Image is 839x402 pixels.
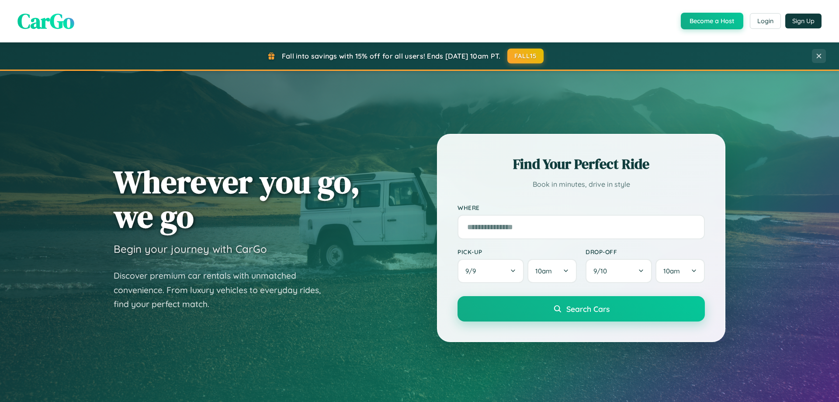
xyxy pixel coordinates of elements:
[458,259,524,283] button: 9/9
[465,267,480,275] span: 9 / 9
[663,267,680,275] span: 10am
[681,13,743,29] button: Become a Host
[527,259,577,283] button: 10am
[114,242,267,255] h3: Begin your journey with CarGo
[458,154,705,174] h2: Find Your Perfect Ride
[593,267,611,275] span: 9 / 10
[458,178,705,191] p: Book in minutes, drive in style
[507,49,544,63] button: FALL15
[458,248,577,255] label: Pick-up
[17,7,74,35] span: CarGo
[535,267,552,275] span: 10am
[282,52,501,60] span: Fall into savings with 15% off for all users! Ends [DATE] 10am PT.
[586,259,652,283] button: 9/10
[458,296,705,322] button: Search Cars
[750,13,781,29] button: Login
[566,304,610,314] span: Search Cars
[655,259,705,283] button: 10am
[114,164,360,234] h1: Wherever you go, we go
[785,14,822,28] button: Sign Up
[114,269,332,311] p: Discover premium car rentals with unmatched convenience. From luxury vehicles to everyday rides, ...
[458,204,705,211] label: Where
[586,248,705,255] label: Drop-off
